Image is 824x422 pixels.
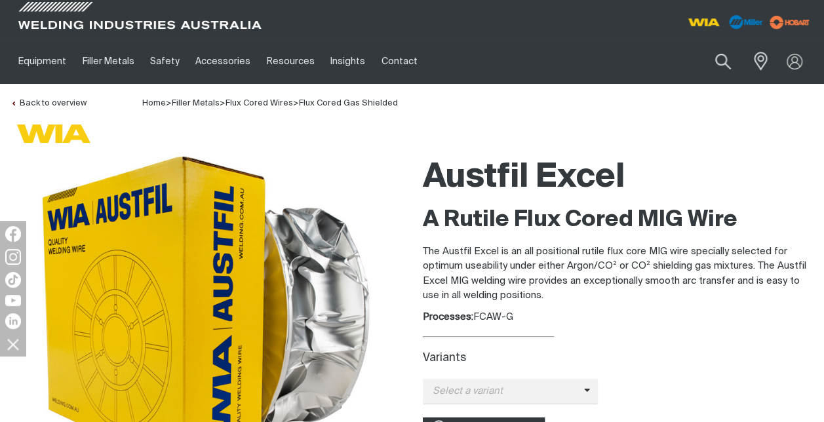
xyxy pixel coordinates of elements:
[166,99,172,107] span: >
[142,99,166,107] span: Home
[172,99,220,107] a: Filler Metals
[5,313,21,329] img: LinkedIn
[10,39,74,84] a: Equipment
[323,39,373,84] a: Insights
[259,39,323,84] a: Resources
[10,39,613,84] nav: Main
[142,39,187,84] a: Safety
[187,39,258,84] a: Accessories
[5,272,21,288] img: TikTok
[423,353,466,364] label: Variants
[226,99,293,107] a: Flux Cored Wires
[142,98,166,107] a: Home
[423,384,584,399] span: Select a variant
[373,39,425,84] a: Contact
[74,39,142,84] a: Filler Metals
[10,99,87,107] a: Back to overview
[5,249,21,265] img: Instagram
[5,295,21,306] img: YouTube
[293,99,299,107] span: >
[423,157,814,199] h1: Austfil Excel
[423,244,814,303] p: The Austfil Excel is an all positional rutile flux core MIG wire specially selected for optimum u...
[701,46,745,77] button: Search products
[423,312,473,322] strong: Processes:
[423,206,814,235] h2: A Rutile Flux Cored MIG Wire
[423,310,814,325] div: FCAW-G
[684,46,745,77] input: Product name or item number...
[5,226,21,242] img: Facebook
[766,12,814,32] img: miller
[220,99,226,107] span: >
[2,333,24,355] img: hide socials
[299,99,398,107] a: Flux Cored Gas Shielded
